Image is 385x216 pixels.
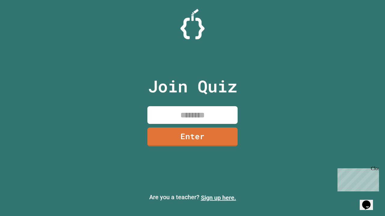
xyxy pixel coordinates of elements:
a: Sign up here. [201,194,236,201]
div: Chat with us now!Close [2,2,42,38]
iframe: chat widget [335,166,379,191]
iframe: chat widget [360,192,379,210]
img: Logo.svg [180,9,205,39]
a: Enter [147,127,238,146]
p: Are you a teacher? [5,193,380,202]
p: Join Quiz [148,74,237,99]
